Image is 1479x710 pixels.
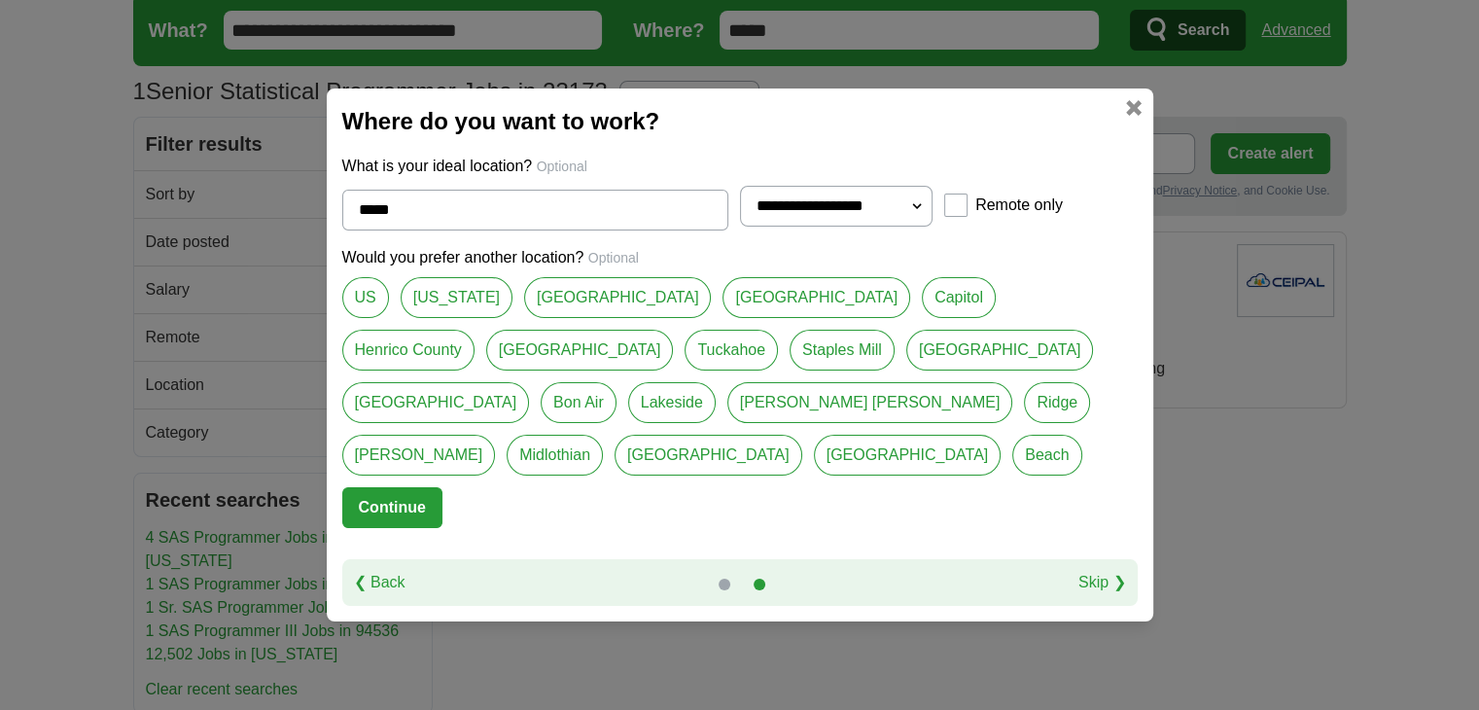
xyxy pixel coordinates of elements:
a: [GEOGRAPHIC_DATA] [814,435,1002,476]
button: Continue [342,487,442,528]
a: [GEOGRAPHIC_DATA] [722,277,910,318]
span: Optional [537,159,587,174]
a: Tuckahoe [685,330,778,371]
a: ❮ Back [354,571,405,594]
a: [GEOGRAPHIC_DATA] [615,435,802,476]
label: Remote only [975,194,1063,217]
a: [PERSON_NAME] [PERSON_NAME] [727,382,1013,423]
a: Capitol [922,277,996,318]
a: Midlothian [507,435,603,476]
a: [PERSON_NAME] [342,435,496,476]
p: What is your ideal location? [342,155,1138,178]
a: [GEOGRAPHIC_DATA] [342,382,530,423]
a: [GEOGRAPHIC_DATA] [906,330,1094,371]
a: Skip ❯ [1078,571,1126,594]
a: Bon Air [541,382,616,423]
a: Ridge [1024,382,1090,423]
span: Optional [588,250,639,266]
a: [US_STATE] [401,277,512,318]
a: [GEOGRAPHIC_DATA] [486,330,674,371]
a: Staples Mill [790,330,895,371]
p: Would you prefer another location? [342,246,1138,269]
a: [GEOGRAPHIC_DATA] [524,277,712,318]
a: US [342,277,389,318]
a: Henrico County [342,330,475,371]
a: Lakeside [628,382,716,423]
a: Beach [1012,435,1081,476]
h2: Where do you want to work? [342,104,1138,139]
